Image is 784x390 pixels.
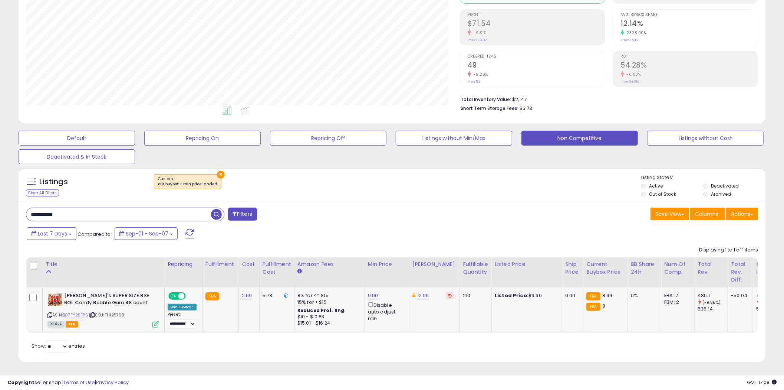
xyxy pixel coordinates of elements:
[461,94,752,103] li: $2,147
[468,38,487,42] small: Prev: $79.32
[19,149,135,164] button: Deactivated & In Stock
[631,260,658,276] div: BB Share 24h.
[115,227,178,240] button: Sep-01 - Sep-07
[711,191,731,197] label: Archived
[368,301,403,322] div: Disable auto adjust min
[664,260,691,276] div: Num of Comp.
[698,306,728,312] div: 535.14
[96,379,129,386] a: Privacy Policy
[217,171,225,179] button: ×
[63,312,88,318] a: B07FY25FPS
[169,293,178,299] span: ON
[263,292,289,299] div: 5.73
[66,321,78,328] span: FBA
[368,292,378,299] a: 9.90
[602,302,605,309] span: 9
[468,19,605,29] h2: $71.54
[463,260,488,276] div: Fulfillable Quantity
[461,105,518,111] b: Short Term Storage Fees:
[185,293,197,299] span: OFF
[297,292,359,299] div: 8% for <= $15
[586,260,625,276] div: Current Buybox Price
[631,292,655,299] div: 0%
[78,231,112,238] span: Compared to:
[297,314,359,320] div: $10 - $10.83
[641,174,765,181] p: Listing States:
[586,292,600,300] small: FBA
[602,292,613,299] span: 8.99
[471,30,487,36] small: -9.81%
[168,304,197,311] div: Win BuyBox *
[297,320,359,326] div: $15.01 - $16.24
[32,342,85,350] span: Show: entries
[263,260,291,276] div: Fulfillment Cost
[144,131,261,146] button: Repricing On
[698,260,725,276] div: Total Rev.
[695,210,718,218] span: Columns
[270,131,386,146] button: Repricing Off
[47,292,62,307] img: 61R0ZDuSV8L._SL40_.jpg
[703,299,721,305] small: (-9.35%)
[158,176,217,187] span: Custom:
[495,292,528,299] b: Listed Price:
[368,260,406,268] div: Min Price
[468,55,605,59] span: Ordered Items
[468,13,605,17] span: Profit
[158,182,217,187] div: cur buybox < min price landed
[19,131,135,146] button: Default
[47,292,159,327] div: ASIN:
[726,208,758,220] button: Actions
[417,292,429,299] a: 12.99
[168,312,197,329] div: Preset:
[621,13,758,17] span: Avg. Buybox Share
[468,79,480,84] small: Prev: 54
[756,260,783,276] div: Ordered Items
[664,299,689,306] div: FBM: 2
[228,208,257,221] button: Filters
[650,208,689,220] button: Save View
[7,379,34,386] strong: Copyright
[297,299,359,306] div: 15% for > $15
[27,227,76,240] button: Last 7 Days
[647,131,764,146] button: Listings without Cost
[621,55,758,59] span: ROI
[126,230,168,237] span: Sep-01 - Sep-07
[26,189,59,196] div: Clear All Filters
[621,19,758,29] h2: 12.14%
[205,292,219,300] small: FBA
[624,30,647,36] small: 2328.00%
[565,260,580,276] div: Ship Price
[699,247,758,254] div: Displaying 1 to 1 of 1 items
[649,183,663,189] label: Active
[495,260,559,268] div: Listed Price
[168,260,199,268] div: Repricing
[649,191,676,197] label: Out of Stock
[621,79,640,84] small: Prev: 54.61%
[396,131,512,146] button: Listings without Min/Max
[242,292,252,299] a: 2.69
[690,208,725,220] button: Columns
[89,312,125,318] span: | SKU: TH125758
[205,260,235,268] div: Fulfillment
[297,307,346,313] b: Reduced Prof. Rng.
[39,177,68,187] h5: Listings
[412,260,457,268] div: [PERSON_NAME]
[468,61,605,71] h2: 49
[47,321,65,328] span: All listings currently available for purchase on Amazon
[747,379,777,386] span: 2025-09-15 17:08 GMT
[711,183,739,189] label: Deactivated
[565,292,577,299] div: 0.00
[63,379,95,386] a: Terms of Use
[495,292,556,299] div: $9.90
[38,230,67,237] span: Last 7 Days
[64,292,154,308] b: [PERSON_NAME]'s SUPER SIZE BIG BOL Candy Bubble Gum 48 count
[7,379,129,386] div: seller snap | |
[471,72,488,77] small: -9.26%
[242,260,256,268] div: Cost
[46,260,161,268] div: Title
[621,61,758,71] h2: 54.28%
[297,260,362,268] div: Amazon Fees
[731,260,750,284] div: Total Rev. Diff.
[664,292,689,299] div: FBA: 7
[621,38,639,42] small: Prev: 0.50%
